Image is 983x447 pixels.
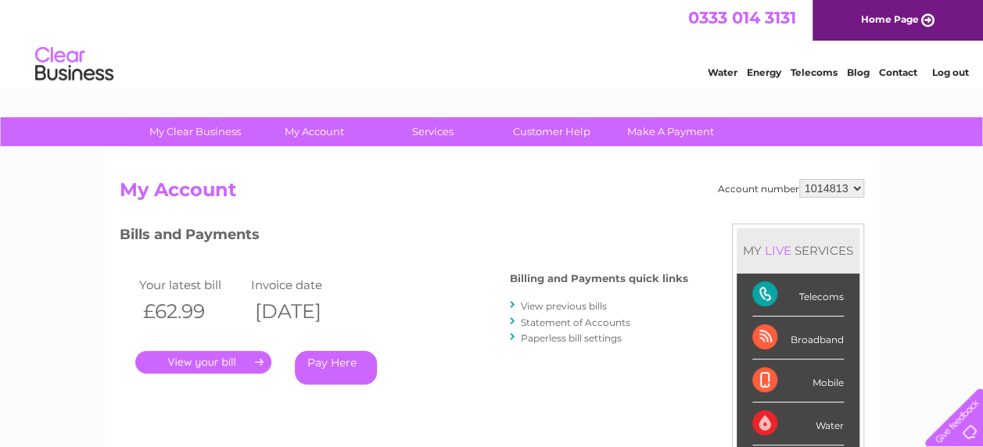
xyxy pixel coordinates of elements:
div: Broadband [752,316,844,359]
td: Invoice date [247,274,360,295]
a: Blog [847,66,870,78]
h3: Bills and Payments [120,223,688,251]
td: Your latest bill [135,274,248,295]
th: [DATE] [247,295,360,327]
th: £62.99 [135,295,248,327]
h2: My Account [120,179,864,209]
a: Statement of Accounts [521,316,630,328]
a: Contact [879,66,917,78]
img: logo.png [34,41,114,88]
a: . [135,351,271,374]
div: MY SERVICES [737,228,859,273]
div: Clear Business is a trading name of Verastar Limited (registered in [GEOGRAPHIC_DATA] No. 3667643... [123,9,862,76]
a: Paperless bill settings [521,332,622,344]
a: View previous bills [521,300,607,312]
a: My Account [249,117,378,146]
div: Telecoms [752,274,844,316]
a: Services [368,117,497,146]
a: Log out [931,66,968,78]
a: Customer Help [487,117,616,146]
div: Water [752,402,844,445]
a: My Clear Business [131,117,260,146]
h4: Billing and Payments quick links [510,273,688,284]
a: Make A Payment [606,117,735,146]
div: Account number [718,179,864,198]
div: Mobile [752,359,844,402]
a: Telecoms [791,66,838,78]
a: 0333 014 3131 [688,8,796,27]
div: LIVE [762,243,795,258]
a: Water [708,66,737,78]
a: Pay Here [295,351,377,384]
a: Energy [747,66,781,78]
